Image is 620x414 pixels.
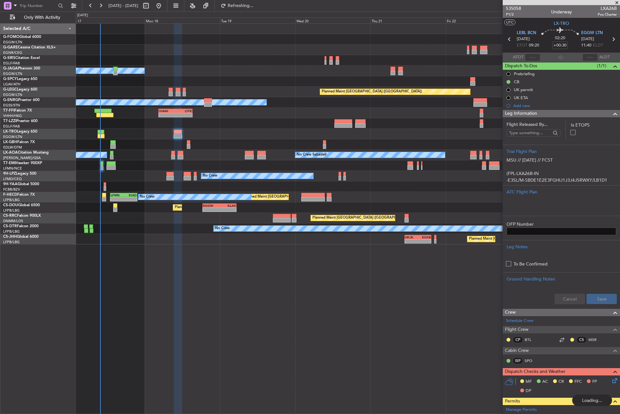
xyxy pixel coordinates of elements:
[513,357,523,364] div: ISP
[3,161,16,165] span: T7-EMI
[159,113,175,117] div: -
[3,182,18,186] span: 9H-YAA
[505,347,529,354] span: Cabin Crew
[572,395,612,406] div: Loading...
[3,203,40,207] a: CS-DOUGlobal 6500
[124,197,137,201] div: -
[507,170,616,177] p: (FPL-LXA26B-IN
[507,189,616,195] div: ATC Flight Plan
[507,276,616,282] div: Ground Handling Notes
[3,172,36,176] a: 9H-LPZLegacy 500
[3,61,20,66] a: EGLF/FAB
[418,235,431,239] div: EGKB
[3,98,18,102] span: G-ENRG
[3,193,17,197] span: F-HECD
[517,30,536,36] span: LEBL BCN
[3,109,14,113] span: T7-FFI
[218,1,256,11] button: Refreshing...
[505,62,537,70] span: Dispatch To-Dos
[3,214,41,218] a: CS-RRCFalcon 900LX
[525,337,539,343] a: BTL
[514,79,519,84] div: CB
[405,239,418,243] div: -
[3,187,20,192] a: FCBB/BZV
[3,240,20,244] a: LFPB/LBG
[514,95,528,100] div: UK ETA
[3,177,22,181] a: LFMD/CEQ
[176,113,192,117] div: -
[551,9,572,15] div: Underway
[3,166,22,171] a: LFMN/NCE
[19,1,56,11] input: Trip Number
[507,121,560,128] span: Flight Released By...
[140,192,155,202] div: No Crew
[507,177,616,184] p: -E35L/M-SBDE1E2E3FGHIJ1J3J4J5RWXY/LB1D1
[176,109,192,113] div: LTFE
[592,379,597,385] span: FP
[3,193,35,197] a: F-HECDFalcon 7X
[581,36,594,42] span: [DATE]
[203,204,219,207] div: EGGW
[3,145,22,150] a: EDLW/DTM
[581,30,603,36] span: EGGW LTN
[3,198,20,202] a: LFPB/LBG
[505,398,520,405] span: Permits
[517,42,527,49] span: ETOT
[597,62,606,69] span: (1/1)
[554,20,569,27] span: LX-TRO
[3,235,39,239] a: CS-JHHGlobal 6000
[505,110,537,117] span: Leg Information
[3,88,17,91] span: G-LEGC
[297,150,326,160] div: No Crew Sabadell
[506,407,537,413] a: Manage Permits
[227,4,254,8] span: Refreshing...
[220,18,295,23] div: Tue 19
[3,219,23,223] a: DNMM/LOS
[558,379,564,385] span: CR
[7,12,69,23] button: Only With Activity
[3,134,22,139] a: EGGW/LTN
[219,204,236,207] div: KLAX
[3,67,18,70] span: G-JAGA
[108,3,138,9] span: [DATE] - [DATE]
[3,56,40,60] a: G-SIRSCitation Excel
[405,235,418,239] div: HKJK
[145,18,220,23] div: Mon 18
[581,42,591,49] span: 11:40
[588,337,603,343] a: MSR
[159,109,175,113] div: VHHH
[3,172,16,176] span: 9H-LPZ
[215,224,230,233] div: No Crew
[526,388,531,394] span: DP
[17,15,67,20] span: Only With Activity
[3,40,22,45] a: EGGW/LTN
[3,156,41,160] a: [PERSON_NAME]/QSA
[598,12,617,17] span: Pos Charter
[77,13,88,18] div: [DATE]
[513,103,617,108] div: Add new
[514,71,535,76] div: Prebriefing
[3,130,17,134] span: LX-TRO
[3,119,16,123] span: T7-LZZI
[3,56,15,60] span: G-SIRS
[3,67,40,70] a: G-JAGAPhenom 300
[3,92,22,97] a: EGGW/LTN
[525,54,540,61] input: --:--
[3,124,20,129] a: EGLF/FAB
[3,130,37,134] a: LX-TROLegacy 650
[370,18,446,23] div: Thu 21
[124,193,137,197] div: KIAD
[203,208,219,212] div: -
[3,208,20,213] a: LFPB/LBG
[3,214,17,218] span: CS-RRC
[469,234,569,244] div: Planned Maint [GEOGRAPHIC_DATA] ([GEOGRAPHIC_DATA])
[3,50,22,55] a: EGNR/CEG
[526,379,532,385] span: MF
[507,243,616,250] div: Leg Notes
[3,77,37,81] a: G-SPCYLegacy 650
[203,171,217,181] div: No Crew
[3,235,17,239] span: CS-JHH
[506,318,534,324] a: Schedule Crew
[506,5,521,12] span: 535058
[576,336,587,343] div: CS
